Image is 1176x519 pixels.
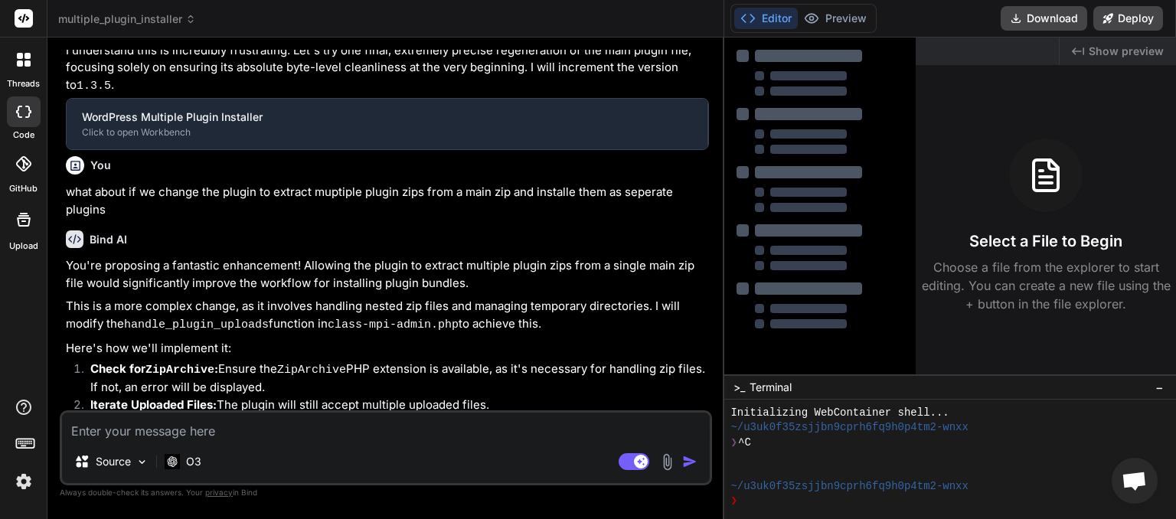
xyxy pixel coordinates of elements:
img: icon [682,454,697,469]
span: − [1155,380,1164,395]
strong: Iterate Uploaded Files: [90,397,217,412]
span: ~/u3uk0f35zsjjbn9cprh6fq9h0p4tm2-wnxx [730,479,968,494]
p: This is a more complex change, as it involves handling nested zip files and managing temporary di... [66,298,709,334]
label: threads [7,77,40,90]
span: ~/u3uk0f35zsjjbn9cprh6fq9h0p4tm2-wnxx [730,420,968,435]
span: >_ [733,380,745,395]
code: ZipArchive [277,364,346,377]
img: Pick Models [136,455,149,468]
span: multiple_plugin_installer [58,11,196,27]
label: Upload [9,240,38,253]
button: Deploy [1093,6,1163,31]
button: Download [1001,6,1087,31]
h3: Select a File to Begin [969,230,1122,252]
li: Ensure the PHP extension is available, as it's necessary for handling zip files. If not, an error... [78,361,709,397]
div: WordPress Multiple Plugin Installer [82,109,692,125]
button: WordPress Multiple Plugin InstallerClick to open Workbench [67,99,707,149]
p: what about if we change the plugin to extract muptiple plugin zips from a main zip and installe t... [66,184,709,218]
p: O3 [186,454,201,469]
p: Always double-check its answers. Your in Bind [60,485,712,500]
p: You're proposing a fantastic enhancement! Allowing the plugin to extract multiple plugin zips fro... [66,257,709,292]
li: The plugin will still accept multiple uploaded files. [78,397,709,418]
strong: Check for : [90,361,218,376]
code: class-mpi-admin.php [328,318,459,331]
span: ❯ [730,436,738,450]
img: settings [11,468,37,495]
p: Choose a file from the explorer to start editing. You can create a new file using the + button in... [916,258,1176,313]
div: Click to open Workbench [82,126,692,139]
h6: You [90,158,111,173]
p: Source [96,454,131,469]
img: attachment [658,453,676,471]
span: ^C [738,436,751,450]
button: − [1152,375,1167,400]
p: I understand this is incredibly frustrating. Let's try one final, extremely precise regeneration ... [66,42,709,96]
span: ❯ [730,494,738,508]
p: Here's how we'll implement it: [66,340,709,357]
code: ZipArchive [145,364,214,377]
span: Initializing WebContainer shell... [730,406,949,420]
button: Preview [798,8,873,29]
img: O3 [165,454,180,468]
h6: Bind AI [90,232,127,247]
span: Show preview [1089,44,1164,59]
code: 1.3.5 [77,80,111,93]
span: privacy [205,488,233,497]
span: Terminal [750,380,792,395]
button: Editor [734,8,798,29]
code: handle_plugin_uploads [124,318,269,331]
a: Open chat [1112,458,1158,504]
label: GitHub [9,182,38,195]
label: code [13,129,34,142]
